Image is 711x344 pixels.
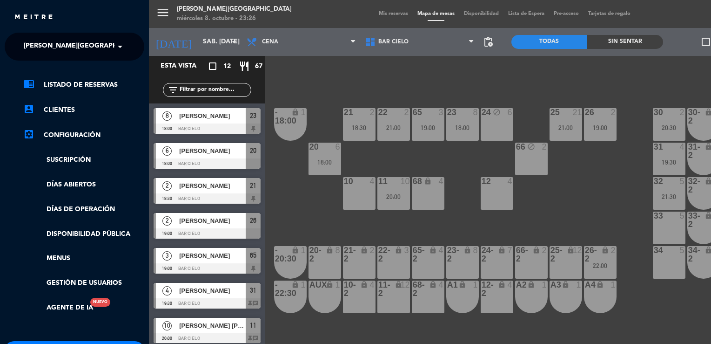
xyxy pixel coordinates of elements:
[23,103,34,115] i: account_box
[179,85,251,95] input: Filtrar por nombre...
[239,61,250,72] i: restaurant
[250,215,256,226] span: 26
[23,79,144,90] a: chrome_reader_modeListado de Reservas
[23,229,144,240] a: Disponibilidad pública
[250,250,256,261] span: 65
[250,110,256,121] span: 23
[90,298,110,307] div: Nuevo
[162,286,172,296] span: 4
[23,155,144,165] a: Suscripción
[250,180,256,191] span: 21
[23,130,144,141] a: Configuración
[179,146,246,156] span: [PERSON_NAME]
[179,251,246,261] span: [PERSON_NAME]
[162,146,172,156] span: 6
[179,321,246,330] span: [PERSON_NAME] [PERSON_NAME]
[179,286,246,296] span: [PERSON_NAME]
[23,179,144,190] a: Días abiertos
[23,204,144,215] a: Días de Operación
[162,181,172,191] span: 2
[24,37,147,56] span: [PERSON_NAME][GEOGRAPHIC_DATA]
[179,111,246,121] span: [PERSON_NAME]
[179,181,246,191] span: [PERSON_NAME]
[23,253,144,264] a: Menus
[23,129,34,140] i: settings_applications
[23,78,34,89] i: chrome_reader_mode
[14,14,54,21] img: MEITRE
[154,61,216,72] div: Esta vista
[23,104,144,116] a: account_boxClientes
[250,145,256,156] span: 20
[162,251,172,261] span: 3
[207,61,218,72] i: crop_square
[250,285,256,296] span: 31
[23,278,144,289] a: Gestión de usuarios
[162,321,172,330] span: 10
[250,320,256,331] span: 11
[162,216,172,226] span: 2
[168,84,179,96] i: filter_list
[223,61,231,72] span: 12
[162,111,172,121] span: 8
[255,61,262,72] span: 67
[23,303,93,313] a: Agente de IANuevo
[179,216,246,226] span: [PERSON_NAME]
